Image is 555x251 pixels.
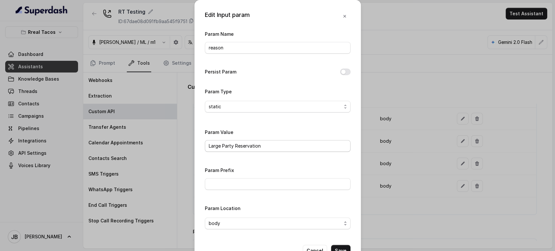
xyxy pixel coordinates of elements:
[205,218,350,229] button: body
[205,31,234,37] label: Param Name
[205,89,232,94] label: Param Type
[205,101,350,112] button: static
[205,10,250,22] div: Edit Input param
[205,68,236,76] label: Persist Param
[209,103,341,111] span: static
[209,219,341,227] span: body
[205,167,234,173] label: Param Prefix
[205,205,241,211] label: Param Location
[205,129,233,135] label: Param Value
